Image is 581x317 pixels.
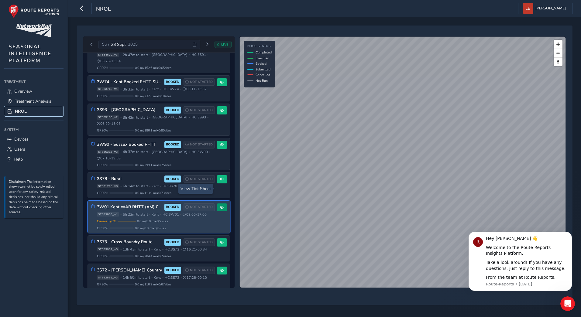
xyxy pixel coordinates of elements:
button: Next day [202,41,212,48]
iframe: Intercom live chat [560,296,575,311]
span: • [160,185,161,188]
span: • [207,116,208,119]
span: ST881798_v3 [97,184,119,188]
h3: 3S93 - [GEOGRAPHIC_DATA] [97,107,162,113]
span: • [120,116,122,119]
span: BOOKED [166,177,179,182]
button: Reset bearing to north [554,57,562,66]
span: Geometry 0 % [97,219,116,223]
span: GPS 0 % [97,128,108,133]
a: Users [4,144,64,154]
span: GPS 0 % [97,163,108,167]
span: 0.0 mi / 299.1 mi • 0 / 75 sites [135,163,171,167]
button: Zoom out [554,49,562,57]
img: diamond-layout [523,3,533,14]
span: ST883835_v1 [97,212,119,216]
span: HC: 3W90 [191,150,208,154]
span: • [189,116,190,119]
span: Booked [256,61,266,66]
span: NROL [15,108,27,114]
span: ST883749_v1 [97,87,119,91]
h3: 3W01 Kent WAR RHTT (AM) 09:00 - 17:00 [97,205,162,210]
span: 3h 33m to start [123,87,148,92]
span: ST882861_v3 [97,275,119,280]
span: • [162,248,163,251]
span: 28 Sept [111,42,126,47]
span: [GEOGRAPHIC_DATA] [152,115,187,120]
span: NOT STARTED [190,108,213,113]
span: • [149,87,150,91]
span: 3h 42m to start [123,115,148,120]
span: SEASONAL INTELLIGENCE PLATFORM [9,43,51,64]
span: [GEOGRAPHIC_DATA] [152,150,187,154]
span: BOOKED [166,108,179,113]
h3: 3S73 - Cross Boundry Route [97,240,162,245]
span: BOOKED [166,80,179,84]
span: ST884679_v3 [97,53,119,57]
span: • [180,276,182,279]
div: System [4,125,64,134]
span: Submitted [256,67,270,72]
img: customer logo [16,24,52,37]
span: [PERSON_NAME] [535,3,566,14]
span: • [149,150,150,154]
h3: 3W74 - Kent Booked RHTT SU (AM) [97,80,162,85]
h4: NROL Status [247,44,272,48]
span: NOT STARTED [190,205,213,210]
h3: 3S72 - [PERSON_NAME] Country [97,268,162,273]
span: HC: 3S73 [165,247,179,252]
span: BOOKED [166,268,179,273]
span: 14h 50m to start [123,275,150,280]
span: Users [14,146,25,152]
span: Sun [102,42,109,47]
span: • [209,150,210,154]
span: Kent [154,275,161,280]
span: GPS 0 % [97,226,108,230]
span: 0.0 mi / 0.0 mi • 0 / 0 sites [135,226,166,230]
span: • [149,185,150,188]
span: BOOKED [166,205,179,210]
img: rr logo [9,4,59,18]
span: • [120,87,122,91]
span: Not Run [256,78,268,83]
span: Devices [14,136,29,142]
button: [PERSON_NAME] [523,3,568,14]
span: • [149,213,150,216]
span: • [180,248,182,251]
a: Treatment Analysis [4,96,64,106]
h3: 3S78 - Rural [97,176,162,182]
span: • [120,53,122,56]
span: [GEOGRAPHIC_DATA] [152,53,187,57]
span: 16:21 - 00:34 [183,247,207,252]
span: NOT STARTED [190,268,213,273]
span: HC: 3S78 [163,184,177,189]
span: • [120,248,122,251]
div: Treatment [4,77,64,86]
span: HC: 3W01 [163,212,179,217]
span: Kent [152,212,159,217]
span: GPS 0 % [97,94,108,98]
span: NROL [96,5,111,14]
span: • [207,53,208,56]
span: 0.0 mi / 204.4 mi • 0 / 74 sites [135,254,171,258]
span: GPS 0 % [97,191,108,195]
span: NOT STARTED [190,177,213,182]
span: 06:20 - 15:03 [97,121,121,126]
span: HC: 3W74 [163,87,179,91]
a: Help [4,154,64,164]
span: NOT STARTED [190,240,213,245]
span: 4h 32m to start [123,149,148,154]
span: 0.0 mi / 0.0 mi • 0 / 2 sites [137,219,168,223]
span: • [120,276,122,279]
span: 05:25 - 13:34 [97,59,121,63]
span: • [120,185,122,188]
span: • [160,213,161,216]
p: Disclaimer: The information shown can not be solely relied upon for any safety-related decisions,... [9,179,60,215]
span: • [149,116,150,119]
span: • [180,213,181,216]
span: • [162,276,163,279]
